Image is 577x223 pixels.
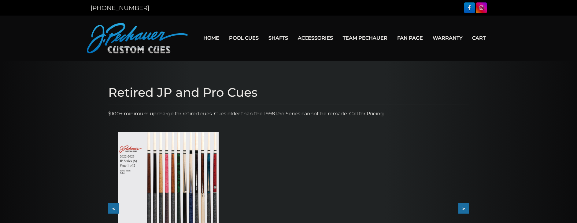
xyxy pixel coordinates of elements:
[224,30,264,46] a: Pool Cues
[293,30,338,46] a: Accessories
[108,110,469,117] p: $100+ minimum upcharge for retired cues. Cues older than the 1998 Pro Series cannot be remade. Ca...
[392,30,428,46] a: Fan Page
[108,203,119,214] button: <
[87,23,188,53] img: Pechauer Custom Cues
[108,203,469,214] div: Carousel Navigation
[264,30,293,46] a: Shafts
[458,203,469,214] button: >
[467,30,490,46] a: Cart
[91,4,149,12] a: [PHONE_NUMBER]
[338,30,392,46] a: Team Pechauer
[198,30,224,46] a: Home
[428,30,467,46] a: Warranty
[108,85,469,100] h1: Retired JP and Pro Cues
